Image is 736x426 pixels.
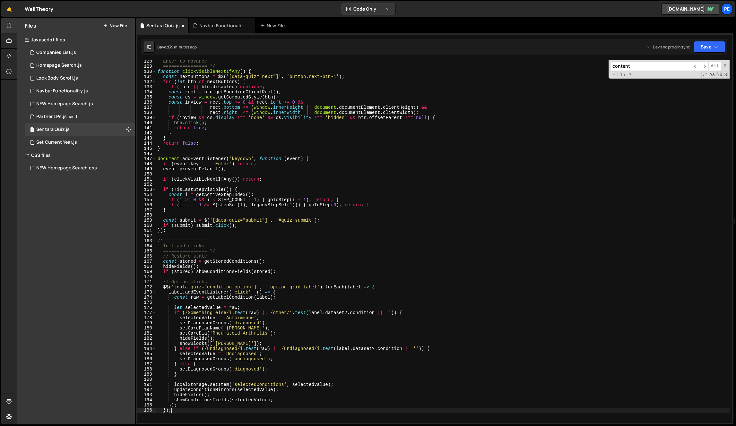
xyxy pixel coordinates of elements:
div: Lock Body Scroll.js [36,75,78,81]
div: 128 [137,59,156,64]
div: 167 [137,259,156,264]
div: 162 [137,233,156,238]
span: Alt-Enter [708,62,721,71]
div: Partner LPs.js [36,114,67,120]
div: 152 [137,182,156,187]
div: 39 minutes ago [169,44,197,50]
div: 158 [137,213,156,218]
div: 176 [137,305,156,310]
div: 191 [137,382,156,387]
div: 15879/42362.js [25,72,135,85]
div: 160 [137,223,156,228]
div: 15879/44768.js [25,136,135,149]
div: 140 [137,120,156,125]
div: 181 [137,331,156,336]
div: 157 [137,208,156,213]
div: 172 [137,285,156,290]
button: Save [694,41,725,53]
div: 187 [137,362,156,367]
div: WellTheory [25,5,54,13]
div: 139 [137,115,156,120]
div: 179 [137,320,156,326]
div: 146 [137,151,156,156]
div: 129 [137,64,156,69]
div: 161 [137,228,156,233]
button: Code Only [341,3,395,15]
div: 173 [137,290,156,295]
div: 149 [137,166,156,172]
div: 165 [137,249,156,254]
div: 163 [137,238,156,243]
div: 186 [137,356,156,362]
div: 133 [137,84,156,89]
div: 137 [137,105,156,110]
div: 159 [137,218,156,223]
div: 132 [137,79,156,84]
input: Search for [610,62,691,71]
div: 185 [137,351,156,356]
span: 1 [30,128,34,133]
div: 15879/44964.js [25,59,135,72]
div: Homepage Search.js [36,63,82,68]
div: 188 [137,367,156,372]
div: 193 [137,392,156,397]
div: 151 [137,177,156,182]
div: NEW Homepage Search.js [36,101,93,107]
div: 150 [137,172,156,177]
div: 182 [137,336,156,341]
div: 178 [137,315,156,320]
div: 184 [137,346,156,351]
div: 145 [137,146,156,151]
div: 183 [137,341,156,346]
div: 168 [137,264,156,269]
h2: Files [25,22,36,29]
button: New File [103,23,127,28]
div: New File [260,22,287,29]
div: 15879/44963.js [25,110,135,123]
div: 180 [137,326,156,331]
div: 166 [137,254,156,259]
div: 169 [137,269,156,274]
span: Toggle Replace mode [611,72,618,77]
div: 148 [137,161,156,166]
div: Sentara Quiz.js [146,22,180,29]
div: 131 [137,74,156,79]
div: 171 [137,279,156,285]
span: 1 [75,114,77,119]
div: 175 [137,300,156,305]
div: 130 [137,69,156,74]
a: [DOMAIN_NAME] [662,3,719,15]
div: Navbar Functionality.js [199,22,247,29]
span: ​ [700,62,709,71]
a: Pe [721,3,733,15]
div: 190 [137,377,156,382]
div: 15879/44993.js [25,46,135,59]
span: Whole Word Search [716,72,723,78]
div: Dev and prod in sync [646,44,690,50]
div: 15879/45981.js [25,123,135,136]
div: Saved [157,44,197,50]
div: 194 [137,397,156,403]
div: NEW Homepage Search.css [36,165,97,171]
span: RegExp Search [701,72,708,78]
div: 174 [137,295,156,300]
div: 147 [137,156,156,161]
span: CaseSensitive Search [709,72,715,78]
div: 15879/44969.css [25,162,135,175]
div: 155 [137,197,156,202]
div: 156 [137,202,156,208]
div: Companies List.js [36,50,76,55]
div: Navbar Functionality.js [36,88,88,94]
div: 196 [137,408,156,413]
span: ​ [691,62,700,71]
div: 195 [137,403,156,408]
div: 164 [137,243,156,249]
div: 144 [137,141,156,146]
div: Sentara Quiz.js [36,127,70,132]
div: CSS files [17,149,135,162]
span: Search In Selection [723,72,728,78]
div: 154 [137,192,156,197]
div: 134 [137,89,156,95]
div: 143 [137,136,156,141]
